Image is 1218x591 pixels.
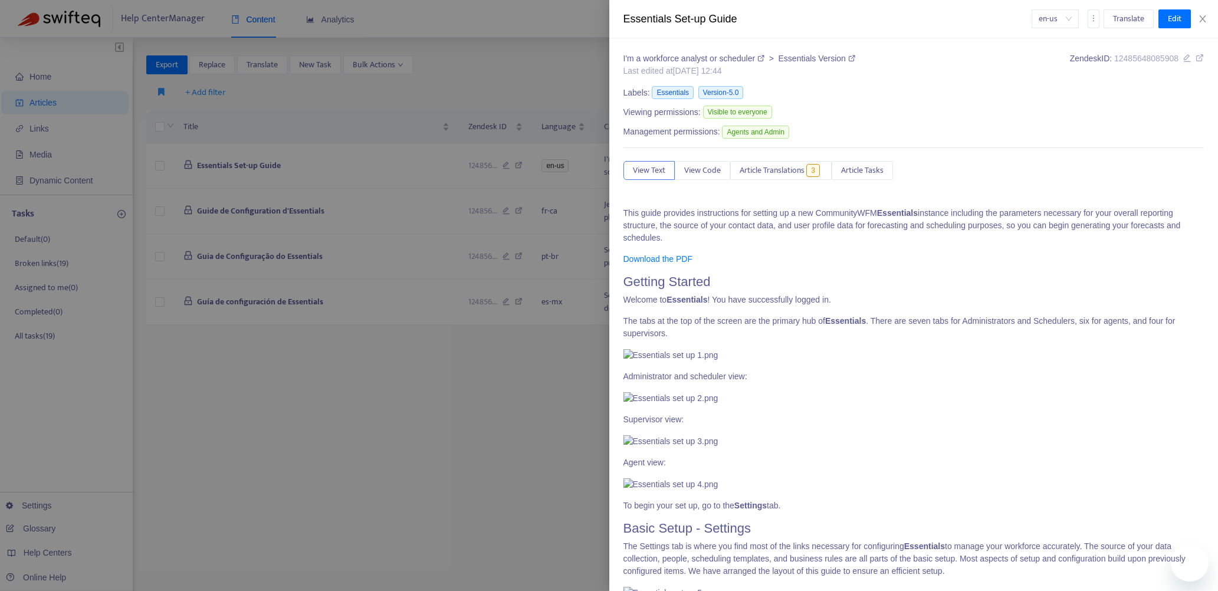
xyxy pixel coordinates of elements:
span: Management permissions: [623,126,720,138]
h1: Getting Started [623,274,1204,290]
p: To begin your set up, go to the tab. [623,500,1204,512]
button: View Text [623,161,675,180]
span: Agents and Admin [722,126,789,139]
strong: Essentials [825,316,866,326]
button: Article Translations3 [730,161,832,180]
div: Essentials Set-up Guide [623,11,1032,27]
span: Translate [1113,12,1144,25]
span: 3 [806,164,820,177]
a: I'm a workforce analyst or scheduler [623,54,767,63]
button: Close [1194,14,1211,25]
span: en-us [1039,10,1072,28]
div: Zendesk ID: [1070,52,1204,77]
button: Article Tasks [832,161,893,180]
strong: Essentials [877,208,918,218]
p: This guide provides instructions for setting up a new CommunityWFM instance including the paramet... [623,207,1204,244]
p: Agent view: [623,457,1204,469]
img: Essentials set up 4.png [623,478,718,491]
img: Essentials set up 2.png [623,392,718,405]
h1: Basic Setup - Settings [623,521,1204,536]
p: Supervisor view: [623,413,1204,426]
span: View Text [633,164,665,177]
span: View Code [684,164,721,177]
span: 12485648085908 [1114,54,1178,63]
span: Essentials [652,86,694,99]
span: close [1198,14,1207,24]
button: Edit [1158,9,1191,28]
div: > [623,52,855,65]
span: Version-5.0 [698,86,744,99]
button: more [1088,9,1099,28]
p: Administrator and scheduler view: [623,370,1204,383]
iframe: Button to launch messaging window [1171,544,1209,582]
span: Visible to everyone [703,106,772,119]
p: The Settings tab is where you find most of the links necessary for configuring to manage your wor... [623,540,1204,577]
span: Article Translations [740,164,805,177]
a: Essentials Version [779,54,855,63]
img: Essentials set up 1.png [623,349,718,362]
p: Welcome to ! You have successfully logged in. [623,294,1204,306]
strong: Essentials [667,295,707,304]
span: Edit [1168,12,1181,25]
div: Last edited at [DATE] 12:44 [623,65,855,77]
p: The tabs at the top of the screen are the primary hub of . There are seven tabs for Administrator... [623,315,1204,340]
strong: Essentials [904,541,945,551]
img: Essentials set up 3.png [623,435,718,448]
span: Labels: [623,87,650,99]
span: Article Tasks [841,164,884,177]
a: Download the PDF [623,254,693,264]
button: Translate [1104,9,1154,28]
strong: Settings [734,501,767,510]
button: View Code [675,161,730,180]
span: Viewing permissions: [623,106,701,119]
span: more [1089,14,1098,22]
